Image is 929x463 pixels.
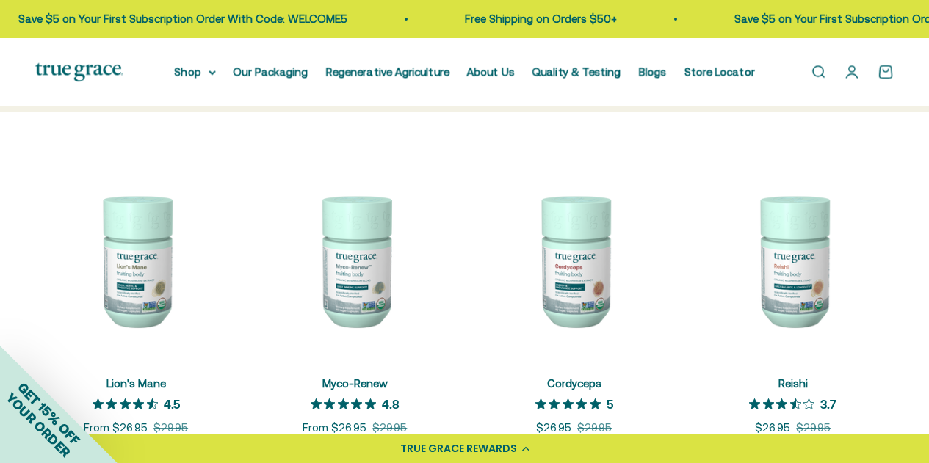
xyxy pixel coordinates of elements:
a: Our Packaging [234,65,308,78]
span: 3.7 out of 5 stars rating in total 3 reviews. [749,393,820,414]
img: Cordyceps Mushroom Supplement for Energy & Endurance Support* 1 g daily aids an active lifestyle ... [474,159,675,360]
img: Reishi Mushroom Supplements for Daily Balance & Longevity* 1 g daily supports healthy aging* Trad... [693,159,894,360]
sale-price: From $26.95 [303,419,366,437]
p: 4.5 [164,396,180,411]
span: 4.8 out of 5 stars rating in total 11 reviews. [311,393,382,414]
p: 3.7 [820,396,836,411]
sale-price: $26.95 [536,419,571,437]
compare-at-price: $29.95 [796,419,831,437]
span: YOUR ORDER [3,390,73,460]
img: Myco-RenewTM Blend Mushroom Supplements for Daily Immune Support* 1 g daily to support a healthy ... [254,159,455,360]
a: Free Shipping on Orders $50+ [465,12,617,25]
p: 5 [607,396,613,411]
p: Save $5 on Your First Subscription Order With Code: WELCOME5 [18,10,347,28]
a: Reishi [778,377,808,390]
span: 4.5 out of 5 stars rating in total 12 reviews. [93,393,164,414]
a: Quality & Testing [532,65,621,78]
a: Lion's Mane [106,377,166,390]
p: 4.8 [382,396,400,411]
div: TRUE GRACE REWARDS [400,441,517,456]
compare-at-price: $29.95 [577,419,612,437]
compare-at-price: $29.95 [153,419,188,437]
a: Regenerative Agriculture [326,65,449,78]
a: Cordyceps [547,377,601,390]
a: Myco-Renew [322,377,388,390]
compare-at-price: $29.95 [372,419,407,437]
a: Store Locator [684,65,755,78]
summary: Shop [175,63,216,81]
img: Lion's Mane Mushroom Supplement for Brain, Nerve&Cognitive Support* 1 g daily supports brain heal... [35,159,236,360]
sale-price: $26.95 [755,419,790,437]
a: About Us [467,65,515,78]
span: 5 out of 5 stars rating in total 6 reviews. [535,393,607,414]
span: GET 15% OFF [15,379,83,448]
a: Blogs [639,65,667,78]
